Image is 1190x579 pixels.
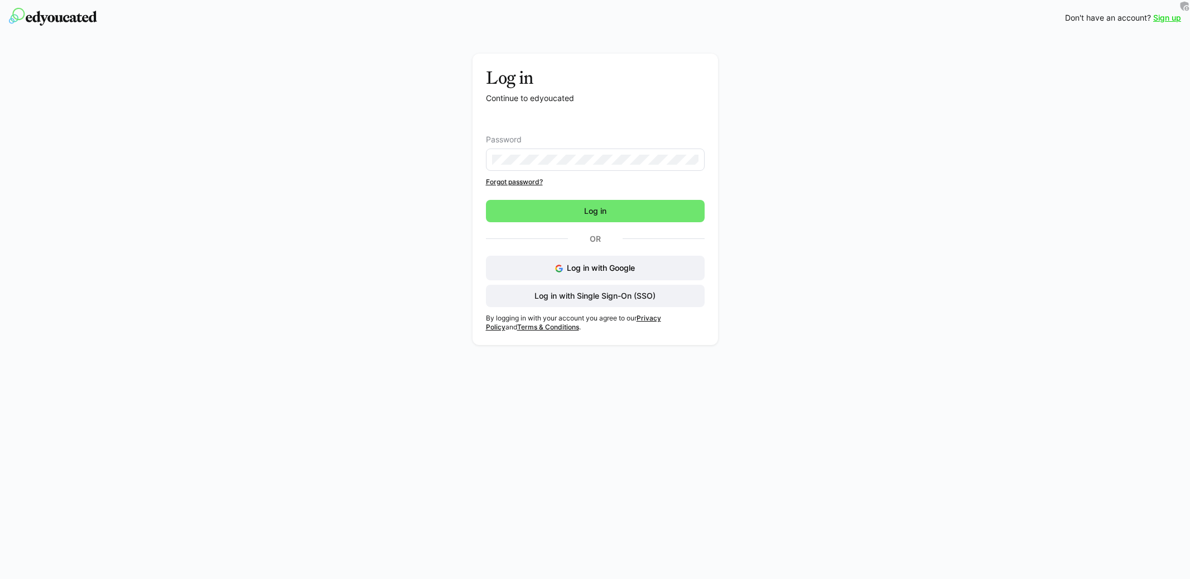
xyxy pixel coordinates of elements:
[486,314,705,332] p: By logging in with your account you agree to our and .
[486,314,661,331] a: Privacy Policy
[486,135,522,144] span: Password
[486,256,705,280] button: Log in with Google
[517,323,579,331] a: Terms & Conditions
[533,290,657,302] span: Log in with Single Sign-On (SSO)
[486,178,705,186] a: Forgot password?
[486,67,705,88] h3: Log in
[486,93,705,104] p: Continue to edyoucated
[486,285,705,307] button: Log in with Single Sign-On (SSO)
[1153,12,1181,23] a: Sign up
[486,200,705,222] button: Log in
[567,263,635,272] span: Log in with Google
[568,231,623,247] p: Or
[1065,12,1151,23] span: Don't have an account?
[582,205,608,217] span: Log in
[9,8,97,26] img: edyoucated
